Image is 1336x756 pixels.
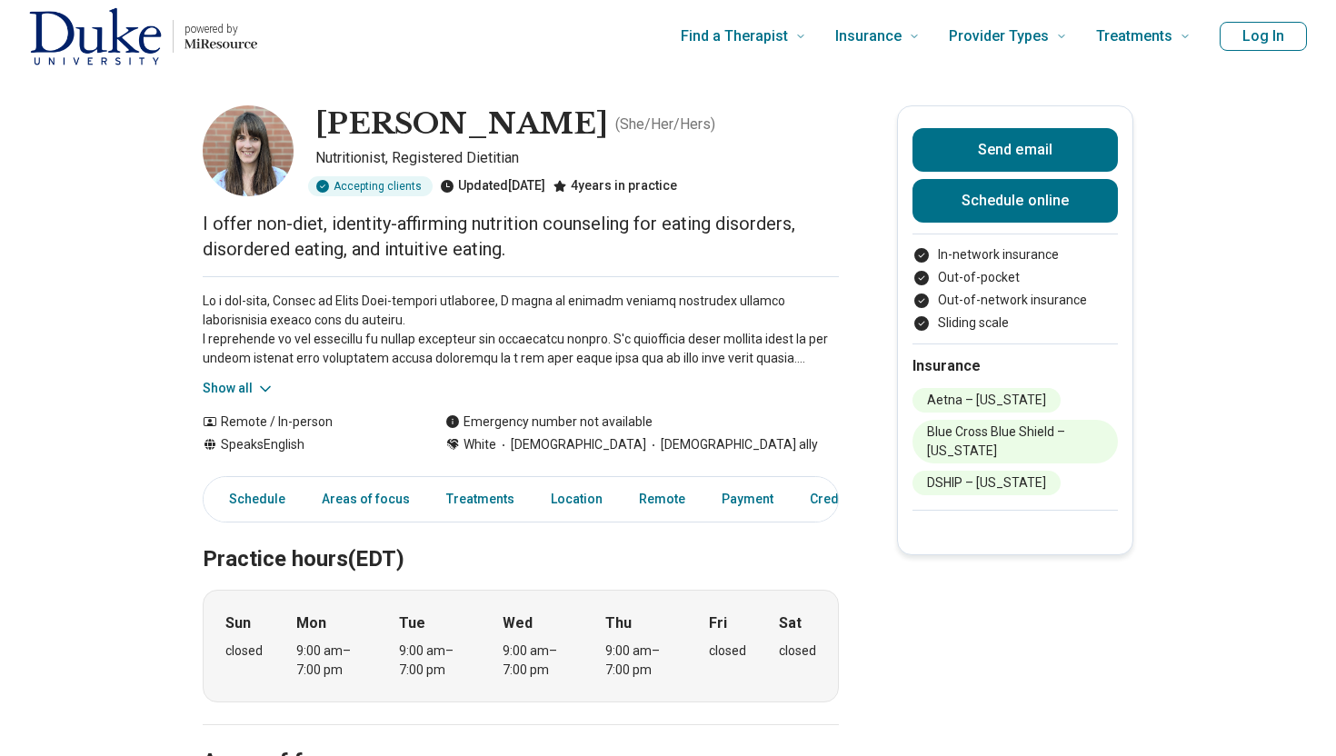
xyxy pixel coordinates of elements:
[540,481,613,518] a: Location
[440,176,545,196] div: Updated [DATE]
[435,481,525,518] a: Treatments
[711,481,784,518] a: Payment
[203,590,839,702] div: When does the program meet?
[949,24,1049,49] span: Provider Types
[646,435,818,454] span: [DEMOGRAPHIC_DATA] ally
[553,176,677,196] div: 4 years in practice
[308,176,433,196] div: Accepting clients
[912,245,1118,333] ul: Payment options
[203,105,294,196] img: Christine Byrne, Nutritionist
[912,471,1061,495] li: DSHIP – [US_STATE]
[203,435,409,454] div: Speaks English
[399,612,425,634] strong: Tue
[496,435,646,454] span: [DEMOGRAPHIC_DATA]
[912,388,1061,413] li: Aetna – [US_STATE]
[605,642,675,680] div: 9:00 am – 7:00 pm
[29,7,257,65] a: Home page
[315,105,608,144] h1: [PERSON_NAME]
[503,612,533,634] strong: Wed
[779,612,802,634] strong: Sat
[503,642,573,680] div: 9:00 am – 7:00 pm
[203,501,839,575] h2: Practice hours (EDT)
[912,245,1118,264] li: In-network insurance
[203,211,839,262] p: I offer non-diet, identity-affirming nutrition counseling for eating disorders, disordered eating...
[296,612,326,634] strong: Mon
[445,413,653,432] div: Emergency number not available
[315,147,839,169] p: Nutritionist, Registered Dietitian
[912,179,1118,223] a: Schedule online
[605,612,632,634] strong: Thu
[464,435,496,454] span: White
[912,128,1118,172] button: Send email
[311,481,421,518] a: Areas of focus
[709,612,727,634] strong: Fri
[912,291,1118,310] li: Out-of-network insurance
[1220,22,1307,51] button: Log In
[184,22,257,36] p: powered by
[225,642,263,661] div: closed
[203,379,274,398] button: Show all
[835,24,902,49] span: Insurance
[399,642,469,680] div: 9:00 am – 7:00 pm
[799,481,890,518] a: Credentials
[779,642,816,661] div: closed
[1096,24,1172,49] span: Treatments
[203,292,839,368] p: Lo i dol-sita, Consec ad Elits Doei-tempori utlaboree, D magna al enimadm veniamq nostrudex ullam...
[628,481,696,518] a: Remote
[912,313,1118,333] li: Sliding scale
[203,413,409,432] div: Remote / In-person
[912,420,1118,463] li: Blue Cross Blue Shield – [US_STATE]
[225,612,251,634] strong: Sun
[912,268,1118,287] li: Out-of-pocket
[296,642,366,680] div: 9:00 am – 7:00 pm
[681,24,788,49] span: Find a Therapist
[615,114,715,135] p: ( She/Her/Hers )
[709,642,746,661] div: closed
[207,481,296,518] a: Schedule
[912,355,1118,377] h2: Insurance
